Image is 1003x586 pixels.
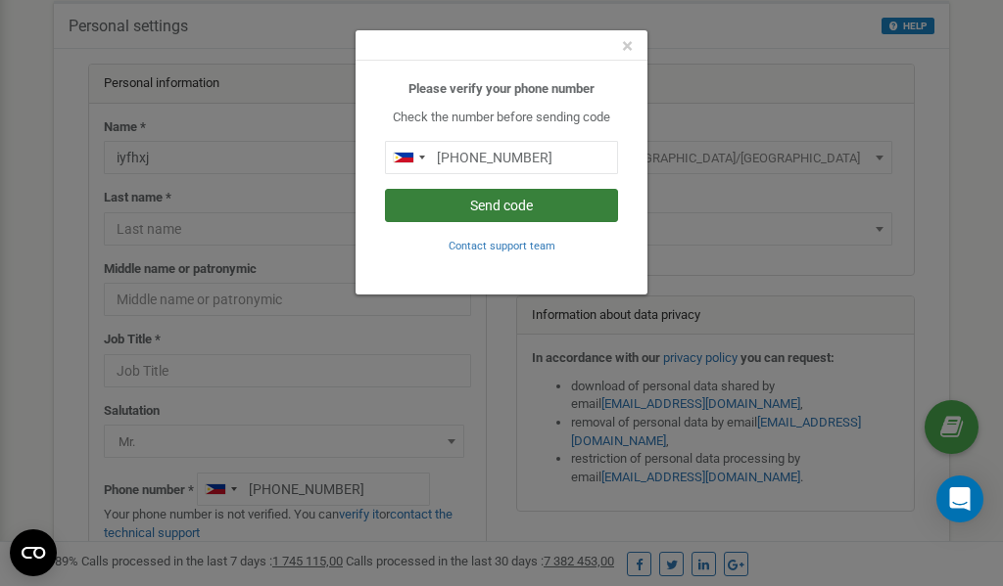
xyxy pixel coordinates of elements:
[408,81,595,96] b: Please verify your phone number
[622,34,633,58] span: ×
[10,529,57,576] button: Open CMP widget
[936,475,983,522] div: Open Intercom Messenger
[385,141,618,174] input: 0905 123 4567
[385,109,618,127] p: Check the number before sending code
[386,142,431,173] div: Telephone country code
[622,36,633,57] button: Close
[449,238,555,252] a: Contact support team
[449,240,555,252] small: Contact support team
[385,189,618,222] button: Send code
